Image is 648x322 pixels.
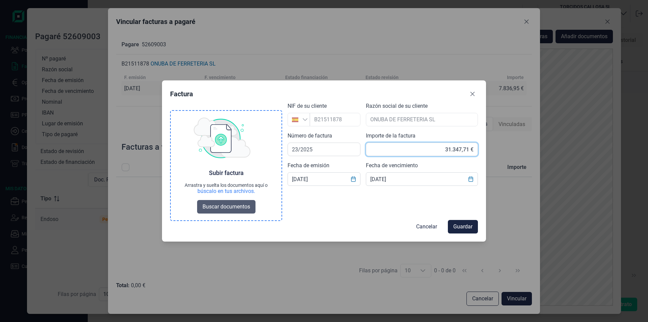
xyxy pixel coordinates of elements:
button: Buscar documentos [197,200,255,214]
div: Factura [170,89,193,99]
span: Buscar documentos [202,203,250,211]
label: Fecha de vencimiento [366,162,418,170]
label: Razón social de su cliente [366,102,428,110]
span: Cancelar [416,223,437,231]
button: Choose Date [464,173,477,185]
div: búscalo en tus archivos. [185,188,268,195]
input: 0,00€ [366,143,478,156]
div: Arrastra y suelta los documentos aquí o [185,182,268,188]
div: búscalo en tus archivos. [197,188,255,195]
button: Choose Date [347,173,360,185]
button: Close [467,89,478,99]
label: Número de factura [288,132,332,140]
img: upload img [194,118,250,158]
button: Guardar [448,220,478,233]
div: Busque un NIF [302,113,309,126]
div: Subir factura [209,169,244,177]
label: Importe de la factura [366,132,415,140]
label: NIF de su cliente [288,102,327,110]
span: Guardar [453,223,473,231]
label: Fecha de emisión [288,162,329,170]
button: Cancelar [411,220,442,233]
